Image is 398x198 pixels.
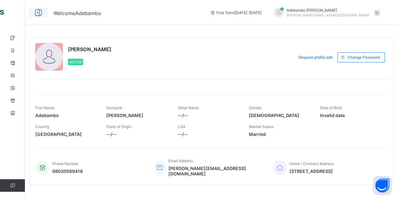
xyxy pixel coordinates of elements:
span: Surname [106,105,122,110]
span: [PERSON_NAME] [106,113,168,118]
button: Open asap [373,176,392,195]
span: Adebambo [PERSON_NAME] [287,8,369,13]
span: State of Origin [106,124,132,129]
span: Active [70,60,81,64]
span: [PERSON_NAME][EMAIL_ADDRESS][DOMAIN_NAME] [287,13,369,17]
span: Welcome Adebambo [53,10,101,16]
span: Gender [249,105,262,110]
span: [PERSON_NAME] [68,46,111,52]
span: Change Password [348,55,380,60]
span: Other Name [177,105,199,110]
span: [PERSON_NAME][EMAIL_ADDRESS][DOMAIN_NAME] [168,166,263,176]
span: [DEMOGRAPHIC_DATA] [249,113,311,118]
span: LGA [177,124,185,129]
span: Marital Status [249,124,273,129]
span: [GEOGRAPHIC_DATA] [35,131,97,137]
span: Date of Birth [320,105,342,110]
span: First Name [35,105,54,110]
span: --/-- [106,131,168,137]
span: --/-- [177,131,239,137]
span: Married [249,131,311,137]
span: 08030569418 [52,169,83,174]
span: Invalid date [320,113,382,118]
span: Adebambo [35,113,97,118]
span: session/term information [210,10,261,15]
span: Request profile edit [299,55,333,60]
div: AdebamboJennifer [268,8,383,18]
span: [STREET_ADDRESS] [289,169,334,174]
span: --/-- [177,113,239,118]
span: Country [35,124,49,129]
span: Email Address [168,158,193,163]
span: Home / Contract Address [289,161,334,166]
span: Phone Number [52,161,78,166]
